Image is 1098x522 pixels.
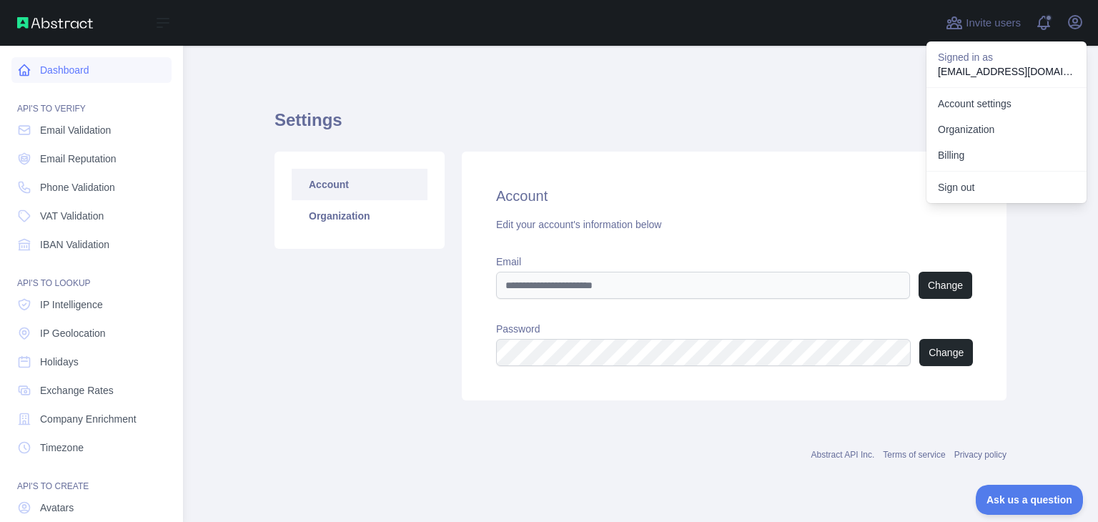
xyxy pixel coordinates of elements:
[496,322,972,336] label: Password
[11,117,172,143] a: Email Validation
[40,209,104,223] span: VAT Validation
[40,152,117,166] span: Email Reputation
[11,260,172,289] div: API'S TO LOOKUP
[40,501,74,515] span: Avatars
[811,450,875,460] a: Abstract API Inc.
[938,64,1075,79] p: [EMAIL_ADDRESS][DOMAIN_NAME]
[11,349,172,375] a: Holidays
[11,435,172,461] a: Timezone
[943,11,1024,34] button: Invite users
[966,15,1021,31] span: Invite users
[292,200,427,232] a: Organization
[40,297,103,312] span: IP Intelligence
[274,109,1006,143] h1: Settings
[11,146,172,172] a: Email Reputation
[496,217,972,232] div: Edit your account's information below
[926,142,1087,168] button: Billing
[17,17,93,29] img: Abstract API
[926,174,1087,200] button: Sign out
[11,320,172,346] a: IP Geolocation
[40,237,109,252] span: IBAN Validation
[11,495,172,521] a: Avatars
[11,406,172,432] a: Company Enrichment
[11,57,172,83] a: Dashboard
[11,292,172,317] a: IP Intelligence
[919,339,973,366] button: Change
[11,203,172,229] a: VAT Validation
[954,450,1006,460] a: Privacy policy
[496,255,972,269] label: Email
[40,180,115,194] span: Phone Validation
[40,355,79,369] span: Holidays
[11,86,172,114] div: API'S TO VERIFY
[40,412,137,426] span: Company Enrichment
[40,440,84,455] span: Timezone
[926,117,1087,142] a: Organization
[11,378,172,403] a: Exchange Rates
[40,383,114,398] span: Exchange Rates
[292,169,427,200] a: Account
[11,174,172,200] a: Phone Validation
[883,450,945,460] a: Terms of service
[926,91,1087,117] a: Account settings
[919,272,972,299] button: Change
[496,186,972,206] h2: Account
[40,326,106,340] span: IP Geolocation
[11,463,172,492] div: API'S TO CREATE
[40,123,111,137] span: Email Validation
[11,232,172,257] a: IBAN Validation
[976,485,1084,515] iframe: Toggle Customer Support
[938,50,1075,64] p: Signed in as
